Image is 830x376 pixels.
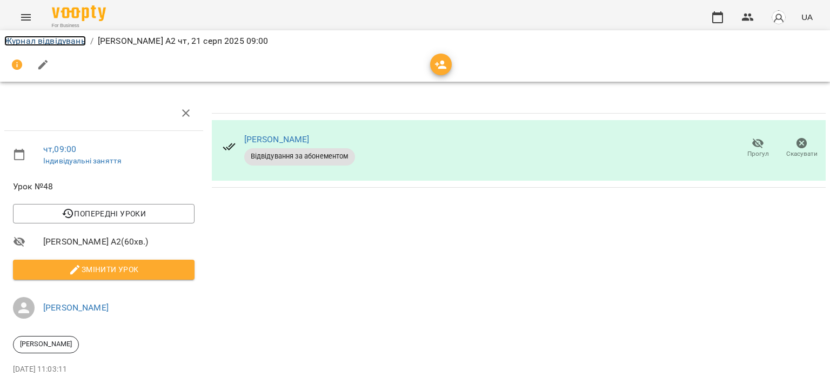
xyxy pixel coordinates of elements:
[244,134,310,144] a: [PERSON_NAME]
[4,36,86,46] a: Журнал відвідувань
[801,11,813,23] span: UA
[797,7,817,27] button: UA
[43,302,109,313] a: [PERSON_NAME]
[13,364,195,375] p: [DATE] 11:03:11
[22,207,186,220] span: Попередні уроки
[14,339,78,349] span: [PERSON_NAME]
[771,10,786,25] img: avatar_s.png
[736,133,780,163] button: Прогул
[22,263,186,276] span: Змінити урок
[52,22,106,29] span: For Business
[43,156,122,165] a: Індивідуальні заняття
[13,336,79,353] div: [PERSON_NAME]
[13,180,195,193] span: Урок №48
[43,144,76,154] a: чт , 09:00
[13,4,39,30] button: Menu
[43,235,195,248] span: [PERSON_NAME] А2 ( 60 хв. )
[13,204,195,223] button: Попередні уроки
[98,35,269,48] p: [PERSON_NAME] А2 чт, 21 серп 2025 09:00
[13,260,195,279] button: Змінити урок
[780,133,824,163] button: Скасувати
[4,35,826,48] nav: breadcrumb
[52,5,106,21] img: Voopty Logo
[786,149,818,159] span: Скасувати
[747,149,769,159] span: Прогул
[90,35,93,48] li: /
[244,151,355,161] span: Відвідування за абонементом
